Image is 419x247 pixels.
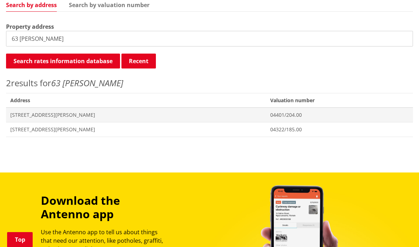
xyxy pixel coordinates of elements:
button: Search rates information database [6,54,120,68]
input: e.g. Duke Street NGARUAWAHIA [6,31,413,46]
button: Recent [121,54,156,68]
span: [STREET_ADDRESS][PERSON_NAME] [10,126,262,133]
a: Search by valuation number [69,2,149,8]
iframe: Messenger Launcher [386,217,412,243]
h3: Download the Antenno app [41,194,169,221]
label: Property address [6,22,54,31]
em: 63 [PERSON_NAME] [51,77,123,89]
a: [STREET_ADDRESS][PERSON_NAME] 04322/185.00 [6,122,413,137]
p: results for [6,77,413,89]
span: Valuation number [266,93,413,108]
span: [STREET_ADDRESS][PERSON_NAME] [10,111,262,119]
span: 04322/185.00 [270,126,409,133]
span: Address [6,93,266,108]
span: 04401/204.00 [270,111,409,119]
span: 2 [6,77,11,89]
a: Top [7,232,33,247]
a: Search by address [6,2,57,8]
a: [STREET_ADDRESS][PERSON_NAME] 04401/204.00 [6,108,413,122]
